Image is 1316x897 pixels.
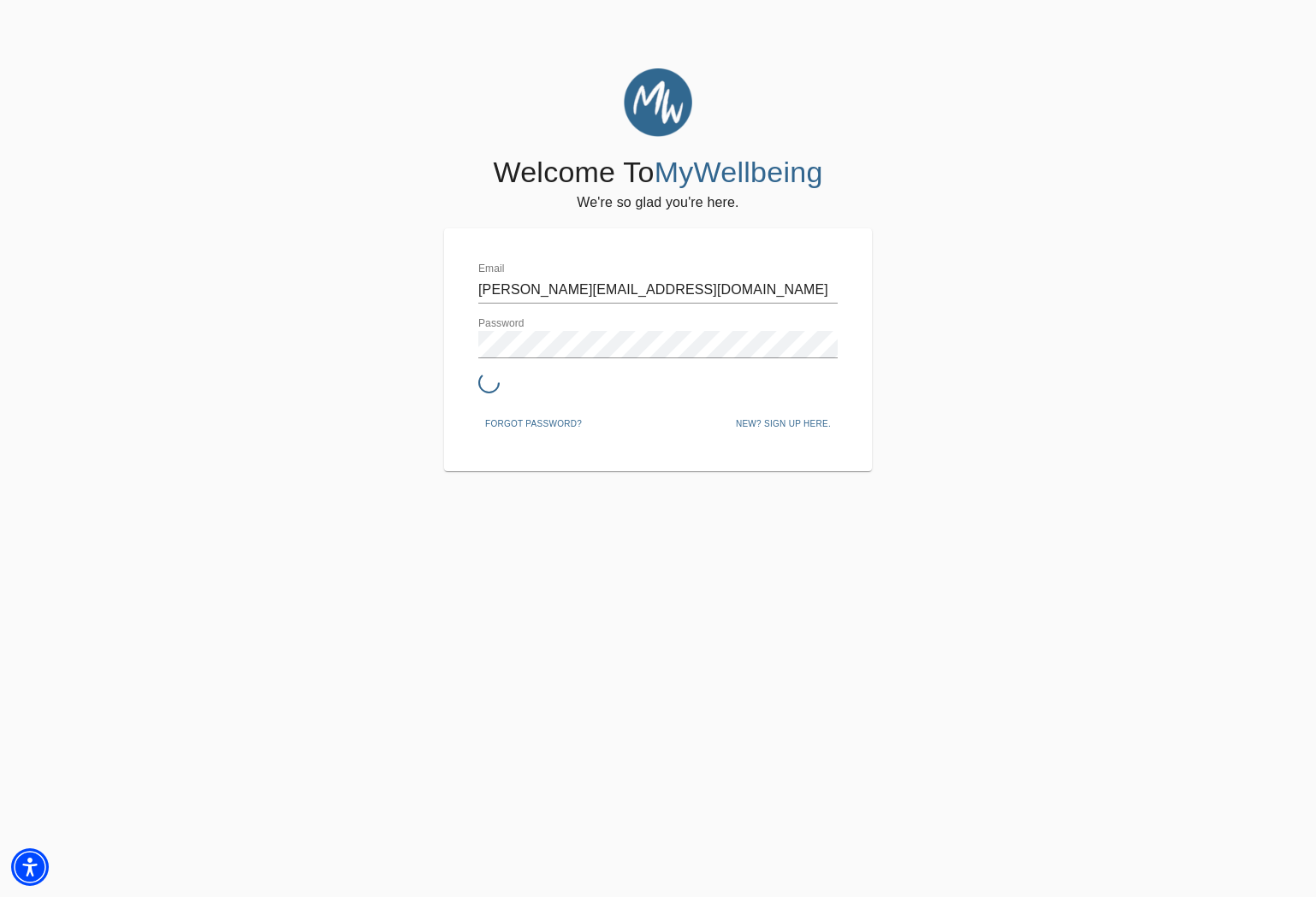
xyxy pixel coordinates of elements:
[655,156,823,188] span: MyWellbeing
[577,191,738,215] h6: We're so glad you're here.
[478,264,505,274] label: Email
[493,155,822,191] h4: Welcome To
[485,416,582,432] span: Forgot password?
[624,68,692,137] img: MyWellbeing
[478,411,589,437] button: Forgot password?
[478,319,525,329] label: Password
[11,848,49,886] div: Accessibility Menu
[729,411,838,437] button: New? Sign up here.
[478,416,589,429] a: Forgot password?
[736,416,831,432] span: New? Sign up here.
